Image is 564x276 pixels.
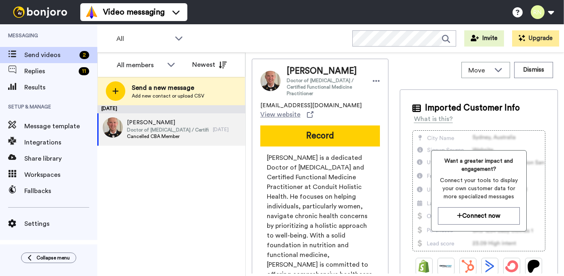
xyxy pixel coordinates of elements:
[24,186,97,196] span: Fallbacks
[24,154,97,163] span: Share library
[461,260,474,273] img: Hubspot
[425,102,520,114] span: Imported Customer Info
[79,51,89,59] div: 2
[418,260,431,273] img: Shopify
[36,255,70,261] span: Collapse menu
[132,93,204,99] span: Add new contact or upload CSV
[117,60,163,70] div: All members
[287,65,365,77] span: [PERSON_NAME]
[260,102,362,110] span: [EMAIL_ADDRESS][DOMAIN_NAME]
[24,170,97,180] span: Workspaces
[512,30,559,47] button: Upgrade
[24,50,76,60] span: Send videos
[414,114,453,124] div: What is this?
[260,110,313,119] a: View website
[127,119,209,127] span: [PERSON_NAME]
[116,34,171,44] span: All
[24,138,97,147] span: Integrations
[186,57,233,73] button: Newest
[127,133,209,140] span: Cancelled CBA Member
[97,105,245,113] div: [DATE]
[260,71,281,91] img: Image of Clayton Craig
[287,77,365,97] span: Doctor of [MEDICAL_DATA] / Certified Functional Medicine Practitioner
[24,83,97,92] span: Results
[127,127,209,133] span: Doctor of [MEDICAL_DATA] / Certified Functional Medicine Practitioner
[24,219,97,229] span: Settings
[438,176,520,201] span: Connect your tools to display your own customer data for more specialized messages
[132,83,204,93] span: Send a new message
[464,30,504,47] button: Invite
[21,253,76,263] button: Collapse menu
[514,62,553,78] button: Dismiss
[213,126,241,133] div: [DATE]
[483,260,496,273] img: ActiveCampaign
[103,6,165,18] span: Video messaging
[440,260,452,273] img: Ontraport
[260,110,300,119] span: View website
[85,6,98,19] img: vm-color.svg
[468,66,490,75] span: Move
[260,125,380,146] button: Record
[438,157,520,173] span: Want a greater impact and engagement?
[527,260,540,273] img: Patreon
[10,6,71,18] img: bj-logo-header-white.svg
[79,67,89,75] div: 11
[505,260,518,273] img: ConvertKit
[24,66,75,76] span: Replies
[438,207,520,225] button: Connect now
[103,117,123,138] img: fc463328-77a8-4338-9072-1edb22e86213.jpg
[24,121,97,131] span: Message template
